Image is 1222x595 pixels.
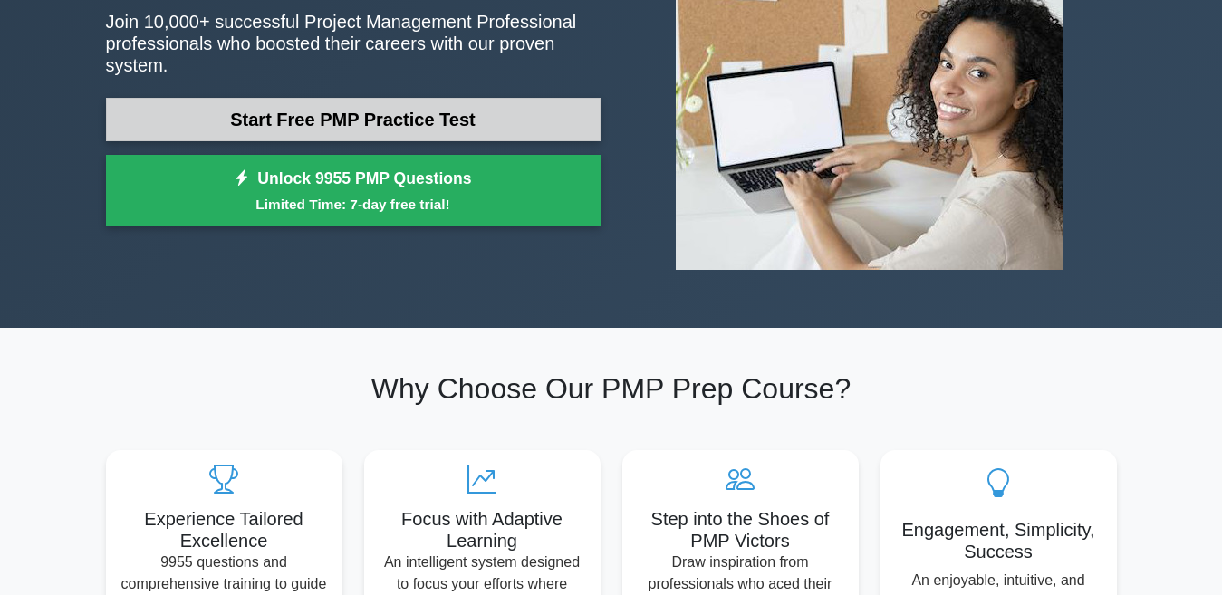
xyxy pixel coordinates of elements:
h5: Focus with Adaptive Learning [379,508,586,552]
small: Limited Time: 7-day free trial! [129,194,578,215]
h2: Why Choose Our PMP Prep Course? [106,371,1117,406]
h5: Experience Tailored Excellence [120,508,328,552]
a: Start Free PMP Practice Test [106,98,601,141]
a: Unlock 9955 PMP QuestionsLimited Time: 7-day free trial! [106,155,601,227]
p: Join 10,000+ successful Project Management Professional professionals who boosted their careers w... [106,11,601,76]
h5: Step into the Shoes of PMP Victors [637,508,844,552]
h5: Engagement, Simplicity, Success [895,519,1102,562]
